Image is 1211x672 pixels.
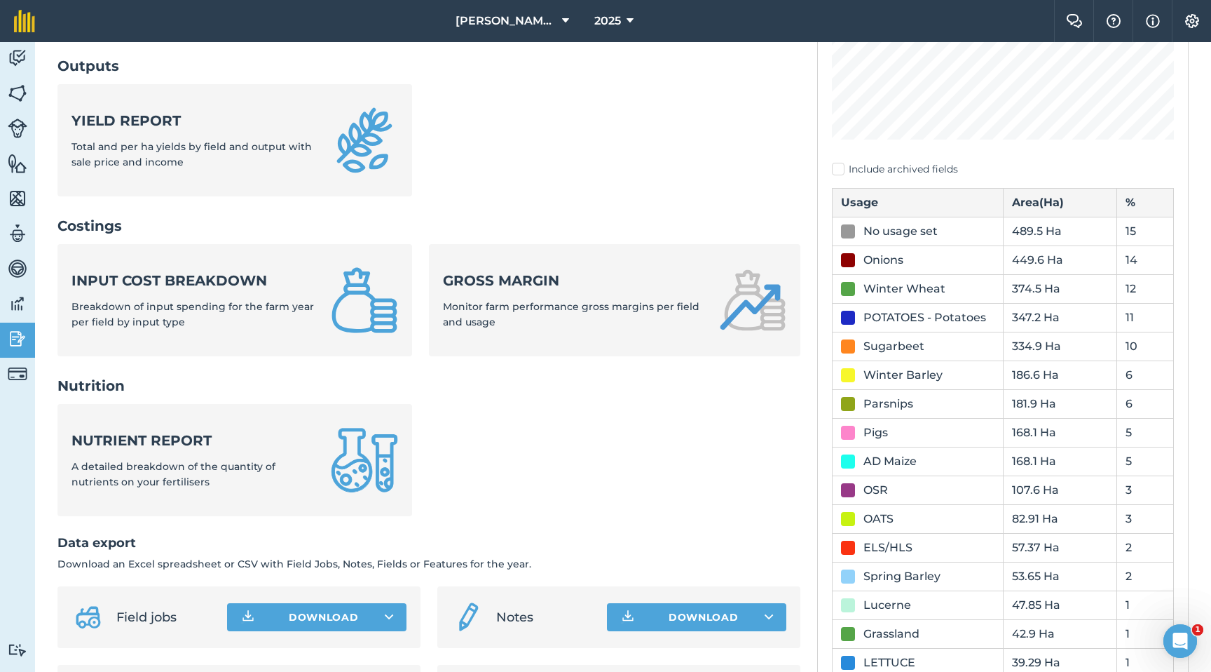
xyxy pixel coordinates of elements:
a: Yield reportTotal and per ha yields by field and output with sale price and income [57,84,412,196]
td: 53.65 Ha [1003,562,1116,591]
img: Download icon [620,609,636,626]
img: svg+xml;base64,PHN2ZyB4bWxucz0iaHR0cDovL3d3dy53My5vcmcvMjAwMC9zdmciIHdpZHRoPSI1NiIgaGVpZ2h0PSI2MC... [8,153,27,174]
img: svg+xml;base64,PD94bWwgdmVyc2lvbj0iMS4wIiBlbmNvZGluZz0idXRmLTgiPz4KPCEtLSBHZW5lcmF0b3I6IEFkb2JlIE... [8,258,27,279]
div: Pigs [863,424,888,441]
label: Include archived fields [832,162,1174,177]
img: svg+xml;base64,PHN2ZyB4bWxucz0iaHR0cDovL3d3dy53My5vcmcvMjAwMC9zdmciIHdpZHRoPSI1NiIgaGVpZ2h0PSI2MC... [8,188,27,209]
th: Area ( Ha ) [1003,188,1116,217]
td: 6 [1116,389,1173,418]
div: Spring Barley [863,568,940,585]
div: OATS [863,511,894,527]
td: 5 [1116,447,1173,476]
p: Download an Excel spreadsheet or CSV with Field Jobs, Notes, Fields or Features for the year. [57,556,800,572]
div: Onions [863,252,903,269]
td: 3 [1116,504,1173,533]
td: 181.9 Ha [1003,389,1116,418]
iframe: Intercom live chat [1163,624,1197,658]
a: Gross marginMonitor farm performance gross margins per field and usage [429,244,800,356]
td: 186.6 Ha [1003,361,1116,389]
strong: Yield report [71,111,314,130]
img: Two speech bubbles overlapping with the left bubble in the forefront [1066,14,1083,28]
button: Download [607,603,786,631]
div: POTATOES - Potatoes [863,309,986,326]
td: 15 [1116,217,1173,246]
strong: Gross margin [443,271,702,290]
img: svg+xml;base64,PD94bWwgdmVyc2lvbj0iMS4wIiBlbmNvZGluZz0idXRmLTgiPz4KPCEtLSBHZW5lcmF0b3I6IEFkb2JlIE... [8,293,27,314]
td: 42.9 Ha [1003,619,1116,648]
th: % [1116,188,1173,217]
span: Notes [496,607,596,627]
td: 6 [1116,361,1173,389]
td: 107.6 Ha [1003,476,1116,504]
div: Parsnips [863,396,913,412]
td: 168.1 Ha [1003,418,1116,447]
span: Breakdown of input spending for the farm year per field by input type [71,300,314,328]
h2: Costings [57,216,800,236]
span: [PERSON_NAME] Ltd. [456,13,556,29]
img: svg+xml;base64,PD94bWwgdmVyc2lvbj0iMS4wIiBlbmNvZGluZz0idXRmLTgiPz4KPCEtLSBHZW5lcmF0b3I6IEFkb2JlIE... [8,223,27,244]
span: Monitor farm performance gross margins per field and usage [443,300,699,328]
td: 168.1 Ha [1003,447,1116,476]
img: svg+xml;base64,PD94bWwgdmVyc2lvbj0iMS4wIiBlbmNvZGluZz0idXRmLTgiPz4KPCEtLSBHZW5lcmF0b3I6IEFkb2JlIE... [8,48,27,69]
img: Gross margin [719,267,786,334]
span: A detailed breakdown of the quantity of nutrients on your fertilisers [71,460,275,488]
td: 3 [1116,476,1173,504]
span: 1 [1192,624,1203,636]
a: Input cost breakdownBreakdown of input spending for the farm year per field by input type [57,244,412,356]
a: Nutrient reportA detailed breakdown of the quantity of nutrients on your fertilisers [57,404,412,516]
td: 11 [1116,303,1173,332]
span: Field jobs [116,607,216,627]
td: 82.91 Ha [1003,504,1116,533]
strong: Nutrient report [71,431,314,450]
span: Total and per ha yields by field and output with sale price and income [71,140,312,168]
td: 489.5 Ha [1003,217,1116,246]
div: Winter Barley [863,367,943,384]
button: Download [227,603,406,631]
img: svg+xml;base64,PD94bWwgdmVyc2lvbj0iMS4wIiBlbmNvZGluZz0idXRmLTgiPz4KPCEtLSBHZW5lcmF0b3I6IEFkb2JlIE... [8,643,27,657]
td: 5 [1116,418,1173,447]
img: fieldmargin Logo [14,10,35,32]
strong: Input cost breakdown [71,271,314,290]
img: svg+xml;base64,PHN2ZyB4bWxucz0iaHR0cDovL3d3dy53My5vcmcvMjAwMC9zdmciIHdpZHRoPSIxNyIgaGVpZ2h0PSIxNy... [1146,13,1160,29]
td: 14 [1116,246,1173,274]
img: Download icon [240,609,256,626]
td: 1 [1116,619,1173,648]
td: 10 [1116,332,1173,361]
img: Yield report [331,107,398,174]
th: Usage [833,188,1004,217]
div: LETTUCE [863,654,915,671]
img: svg+xml;base64,PD94bWwgdmVyc2lvbj0iMS4wIiBlbmNvZGluZz0idXRmLTgiPz4KPCEtLSBHZW5lcmF0b3I6IEFkb2JlIE... [71,600,105,634]
td: 2 [1116,562,1173,591]
td: 57.37 Ha [1003,533,1116,562]
div: Sugarbeet [863,338,924,355]
img: svg+xml;base64,PHN2ZyB4bWxucz0iaHR0cDovL3d3dy53My5vcmcvMjAwMC9zdmciIHdpZHRoPSI1NiIgaGVpZ2h0PSI2MC... [8,83,27,104]
div: Grassland [863,626,919,643]
td: 347.2 Ha [1003,303,1116,332]
td: 374.5 Ha [1003,274,1116,303]
td: 12 [1116,274,1173,303]
div: ELS/HLS [863,539,912,556]
div: AD Maize [863,453,917,470]
td: 2 [1116,533,1173,562]
img: svg+xml;base64,PD94bWwgdmVyc2lvbj0iMS4wIiBlbmNvZGluZz0idXRmLTgiPz4KPCEtLSBHZW5lcmF0b3I6IEFkb2JlIE... [8,328,27,349]
td: 47.85 Ha [1003,591,1116,619]
td: 334.9 Ha [1003,332,1116,361]
img: Nutrient report [331,426,398,494]
div: Winter Wheat [863,281,945,297]
img: Input cost breakdown [331,267,398,334]
img: svg+xml;base64,PD94bWwgdmVyc2lvbj0iMS4wIiBlbmNvZGluZz0idXRmLTgiPz4KPCEtLSBHZW5lcmF0b3I6IEFkb2JlIE... [8,119,27,138]
div: Lucerne [863,597,911,614]
img: svg+xml;base64,PD94bWwgdmVyc2lvbj0iMS4wIiBlbmNvZGluZz0idXRmLTgiPz4KPCEtLSBHZW5lcmF0b3I6IEFkb2JlIE... [451,600,485,634]
h2: Outputs [57,56,800,76]
div: OSR [863,482,888,499]
img: A question mark icon [1105,14,1122,28]
img: A cog icon [1184,14,1200,28]
img: svg+xml;base64,PD94bWwgdmVyc2lvbj0iMS4wIiBlbmNvZGluZz0idXRmLTgiPz4KPCEtLSBHZW5lcmF0b3I6IEFkb2JlIE... [8,364,27,384]
span: 2025 [594,13,621,29]
h2: Nutrition [57,376,800,396]
td: 1 [1116,591,1173,619]
div: No usage set [863,223,938,240]
td: 449.6 Ha [1003,246,1116,274]
h2: Data export [57,533,800,553]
